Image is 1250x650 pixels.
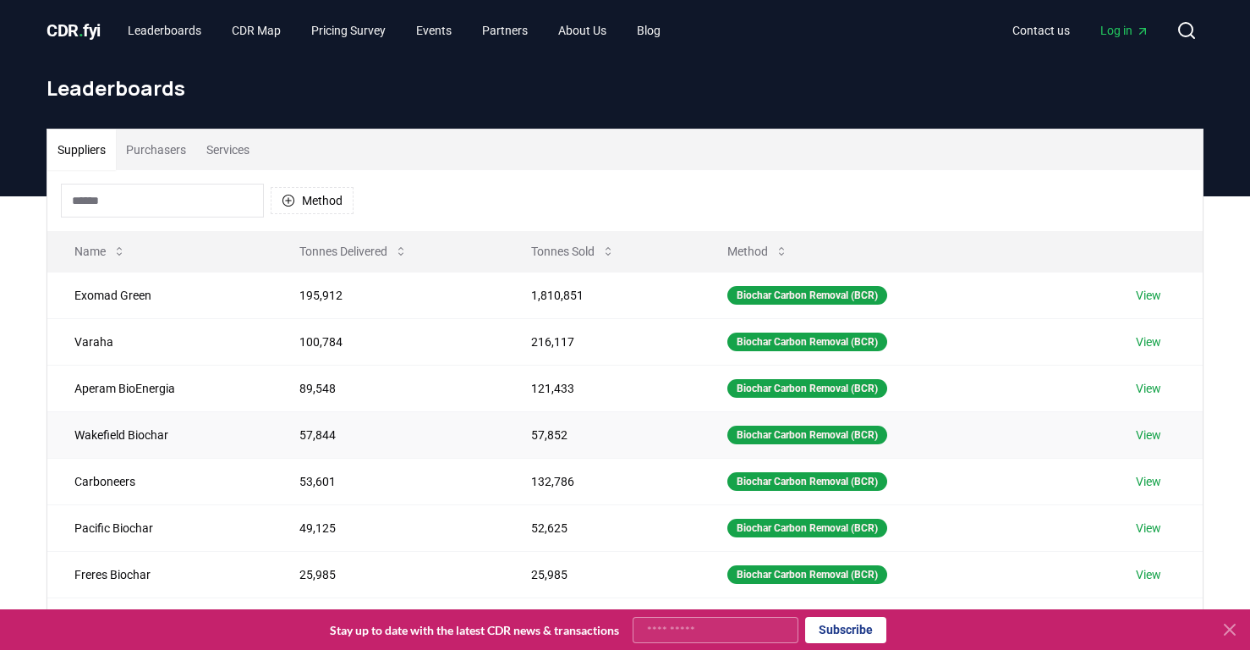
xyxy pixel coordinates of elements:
span: . [79,20,84,41]
button: Method [714,234,802,268]
td: 25,985 [504,551,700,598]
a: Blog [623,15,674,46]
td: 34,137 [504,598,700,644]
a: View [1136,380,1161,397]
td: Pacific Biochar [47,504,272,551]
div: Biochar Carbon Removal (BCR) [727,286,887,305]
a: Events [403,15,465,46]
a: About Us [545,15,620,46]
button: Services [196,129,260,170]
span: CDR fyi [47,20,101,41]
td: Freres Biochar [47,551,272,598]
div: Biochar Carbon Removal (BCR) [727,519,887,537]
nav: Main [999,15,1163,46]
a: CDR Map [218,15,294,46]
button: Name [61,234,140,268]
a: View [1136,520,1161,537]
a: View [1136,566,1161,583]
a: View [1136,287,1161,304]
a: Pricing Survey [298,15,399,46]
button: Suppliers [47,129,116,170]
div: Biochar Carbon Removal (BCR) [727,472,887,491]
td: 23,320 [272,598,503,644]
td: 49,125 [272,504,503,551]
td: 1,810,851 [504,272,700,318]
td: Carboneers [47,458,272,504]
td: 57,844 [272,411,503,458]
button: Tonnes Delivered [286,234,421,268]
button: Tonnes Sold [518,234,628,268]
td: Wakefield Biochar [47,411,272,458]
td: 216,117 [504,318,700,365]
div: Biochar Carbon Removal (BCR) [727,426,887,444]
td: Aperam BioEnergia [47,365,272,411]
td: Varaha [47,318,272,365]
button: Purchasers [116,129,196,170]
a: View [1136,333,1161,350]
nav: Main [114,15,674,46]
div: Biochar Carbon Removal (BCR) [727,379,887,398]
a: View [1136,473,1161,490]
a: Leaderboards [114,15,215,46]
a: Log in [1087,15,1163,46]
td: 53,601 [272,458,503,504]
h1: Leaderboards [47,74,1203,102]
button: Method [271,187,354,214]
td: 195,912 [272,272,503,318]
td: 100,784 [272,318,503,365]
div: Biochar Carbon Removal (BCR) [727,333,887,351]
a: CDR.fyi [47,19,101,42]
a: View [1136,427,1161,443]
td: 57,852 [504,411,700,458]
td: 132,786 [504,458,700,504]
a: Partners [469,15,541,46]
td: 25,985 [272,551,503,598]
td: 89,548 [272,365,503,411]
td: Planboo [47,598,272,644]
td: 121,433 [504,365,700,411]
td: 52,625 [504,504,700,551]
a: Contact us [999,15,1083,46]
span: Log in [1100,22,1149,39]
td: Exomad Green [47,272,272,318]
div: Biochar Carbon Removal (BCR) [727,565,887,584]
